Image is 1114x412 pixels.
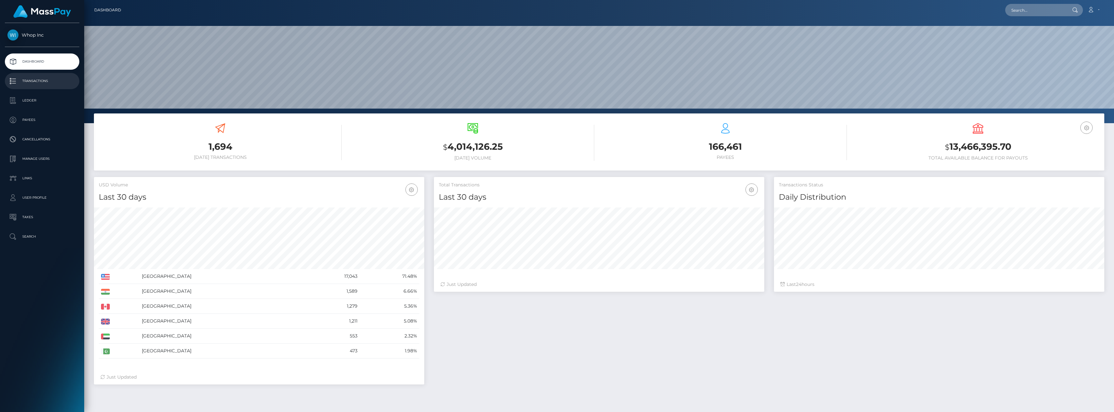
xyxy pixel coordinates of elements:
[5,190,79,206] a: User Profile
[305,329,360,344] td: 553
[7,115,77,125] p: Payees
[5,73,79,89] a: Transactions
[101,274,110,280] img: US.png
[5,151,79,167] a: Manage Users
[305,269,360,284] td: 17,043
[351,155,594,161] h6: [DATE] Volume
[5,209,79,225] a: Taxes
[780,281,1098,288] div: Last hours
[779,192,1099,203] h4: Daily Distribution
[101,319,110,324] img: GB.png
[100,374,418,381] div: Just Updated
[360,314,419,329] td: 5.08%
[305,284,360,299] td: 1,589
[99,192,419,203] h4: Last 30 days
[5,229,79,245] a: Search
[140,329,305,344] td: [GEOGRAPHIC_DATA]
[360,269,419,284] td: 71.48%
[140,314,305,329] td: [GEOGRAPHIC_DATA]
[5,53,79,70] a: Dashboard
[440,281,758,288] div: Just Updated
[140,284,305,299] td: [GEOGRAPHIC_DATA]
[7,57,77,66] p: Dashboard
[140,344,305,359] td: [GEOGRAPHIC_DATA]
[360,299,419,314] td: 5.36%
[7,154,77,164] p: Manage Users
[604,140,847,153] h3: 166,461
[5,170,79,186] a: Links
[857,155,1099,161] h6: Total Available Balance for Payouts
[7,76,77,86] p: Transactions
[140,269,305,284] td: [GEOGRAPHIC_DATA]
[360,284,419,299] td: 6.66%
[7,96,77,105] p: Ledger
[7,173,77,183] p: Links
[360,329,419,344] td: 2.32%
[360,344,419,359] td: 1.98%
[101,348,110,354] img: PK.png
[13,5,71,18] img: MassPay Logo
[5,92,79,109] a: Ledger
[101,334,110,339] img: AE.png
[796,281,801,287] span: 24
[7,135,77,144] p: Cancellations
[857,140,1099,154] h3: 13,466,395.70
[5,131,79,147] a: Cancellations
[305,344,360,359] td: 473
[305,314,360,329] td: 1,211
[94,3,121,17] a: Dashboard
[7,232,77,241] p: Search
[604,155,847,160] h6: Payees
[99,140,342,153] h3: 1,694
[5,32,79,38] span: Whop Inc
[7,29,18,41] img: Whop Inc
[351,140,594,154] h3: 4,014,126.25
[101,304,110,310] img: CA.png
[1005,4,1066,16] input: Search...
[439,182,759,188] h5: Total Transactions
[99,182,419,188] h5: USD Volume
[5,112,79,128] a: Payees
[439,192,759,203] h4: Last 30 days
[305,299,360,314] td: 1,279
[7,193,77,203] p: User Profile
[945,143,949,152] small: $
[779,182,1099,188] h5: Transactions Status
[99,155,342,160] h6: [DATE] Transactions
[443,143,448,152] small: $
[140,299,305,314] td: [GEOGRAPHIC_DATA]
[101,289,110,295] img: IN.png
[7,212,77,222] p: Taxes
